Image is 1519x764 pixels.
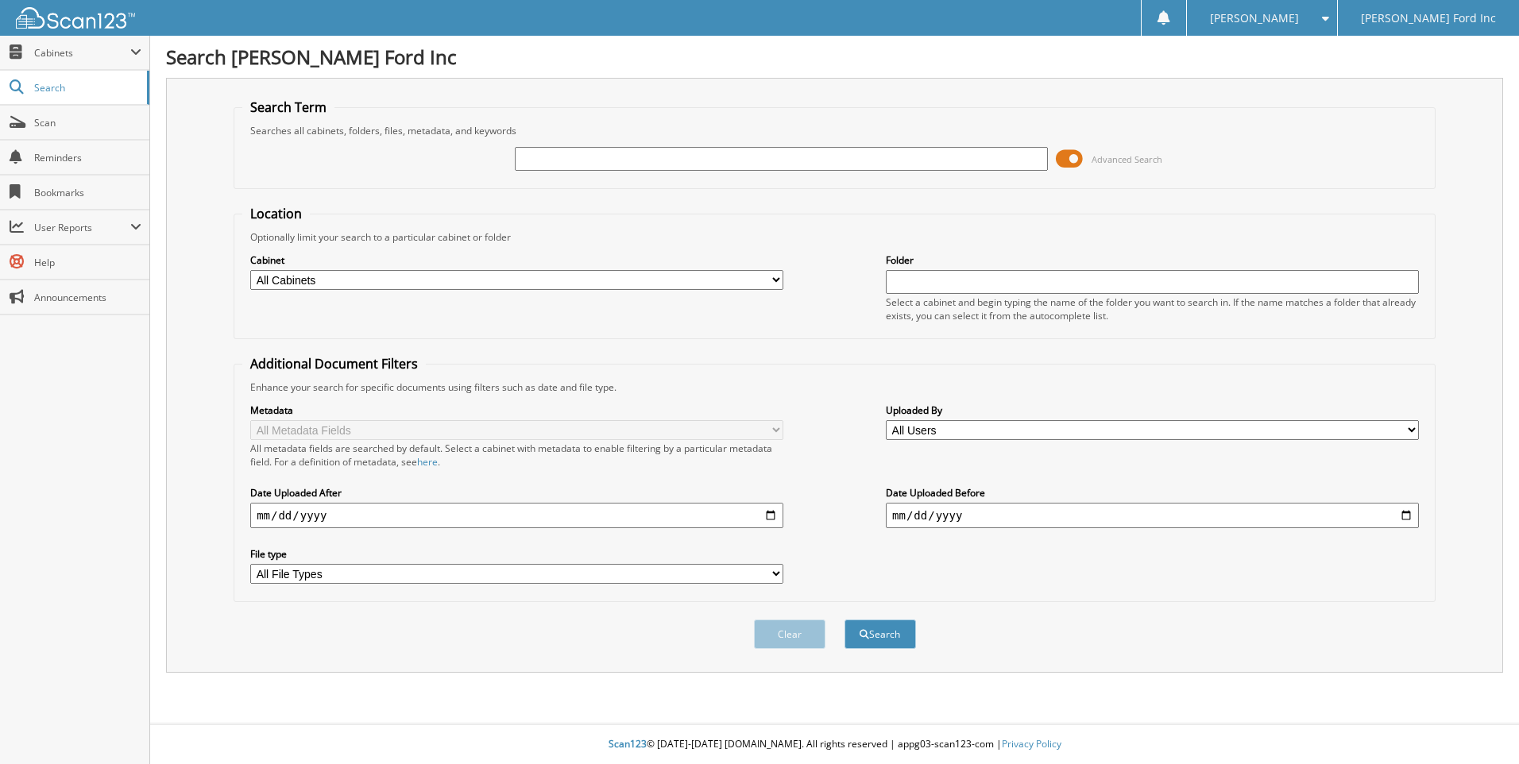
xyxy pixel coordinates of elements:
[242,98,334,116] legend: Search Term
[34,291,141,304] span: Announcements
[886,486,1419,500] label: Date Uploaded Before
[250,442,783,469] div: All metadata fields are searched by default. Select a cabinet with metadata to enable filtering b...
[1092,153,1162,165] span: Advanced Search
[250,253,783,267] label: Cabinet
[1361,14,1496,23] span: [PERSON_NAME] Ford Inc
[150,725,1519,764] div: © [DATE]-[DATE] [DOMAIN_NAME]. All rights reserved | appg03-scan123-com |
[166,44,1503,70] h1: Search [PERSON_NAME] Ford Inc
[34,186,141,199] span: Bookmarks
[886,253,1419,267] label: Folder
[34,221,130,234] span: User Reports
[250,547,783,561] label: File type
[417,455,438,469] a: here
[250,503,783,528] input: start
[886,295,1419,322] div: Select a cabinet and begin typing the name of the folder you want to search in. If the name match...
[34,46,130,60] span: Cabinets
[1210,14,1299,23] span: [PERSON_NAME]
[250,486,783,500] label: Date Uploaded After
[34,116,141,129] span: Scan
[242,230,1427,244] div: Optionally limit your search to a particular cabinet or folder
[242,205,310,222] legend: Location
[886,503,1419,528] input: end
[34,151,141,164] span: Reminders
[754,619,825,649] button: Clear
[242,355,426,372] legend: Additional Document Filters
[886,403,1419,417] label: Uploaded By
[242,380,1427,394] div: Enhance your search for specific documents using filters such as date and file type.
[250,403,783,417] label: Metadata
[34,256,141,269] span: Help
[242,124,1427,137] div: Searches all cabinets, folders, files, metadata, and keywords
[16,7,135,29] img: scan123-logo-white.svg
[845,619,916,649] button: Search
[34,81,139,95] span: Search
[1002,737,1061,750] a: Privacy Policy
[609,737,647,750] span: Scan123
